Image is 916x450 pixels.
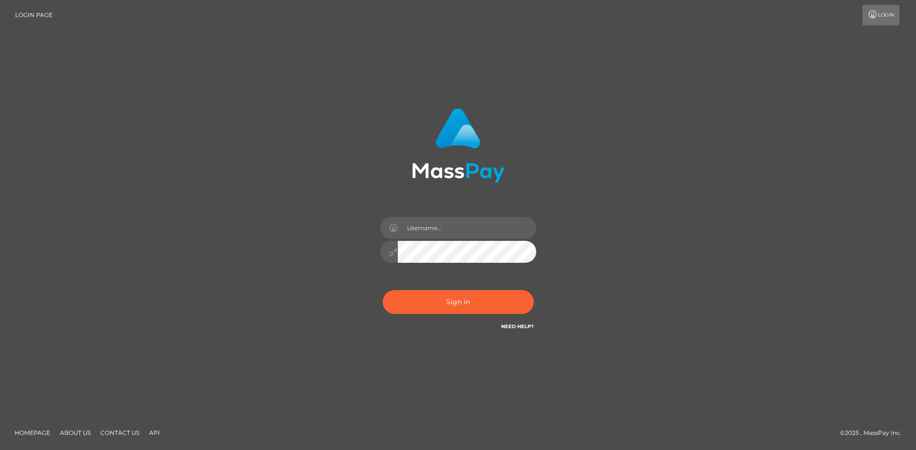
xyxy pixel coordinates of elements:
input: Username... [398,217,536,239]
div: © 2025 , MassPay Inc. [840,428,909,438]
button: Sign in [383,290,534,314]
a: API [145,425,164,440]
a: Contact Us [97,425,143,440]
a: About Us [56,425,95,440]
a: Login [862,5,899,25]
a: Need Help? [501,323,534,330]
img: MassPay Login [412,108,505,183]
a: Login Page [15,5,53,25]
a: Homepage [11,425,54,440]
